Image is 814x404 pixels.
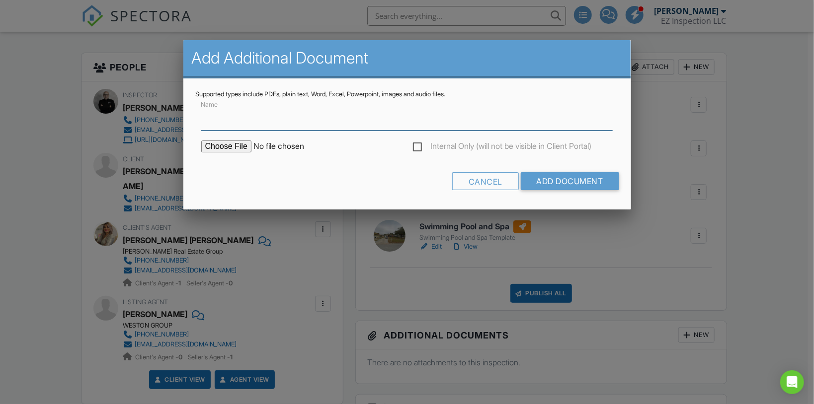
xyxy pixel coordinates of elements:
[201,100,218,109] label: Name
[191,48,623,68] h2: Add Additional Document
[413,141,591,154] label: Internal Only (will not be visible in Client Portal)
[520,172,619,190] input: Add Document
[780,370,804,394] div: Open Intercom Messenger
[452,172,518,190] div: Cancel
[195,90,619,98] div: Supported types include PDFs, plain text, Word, Excel, Powerpoint, images and audio files.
